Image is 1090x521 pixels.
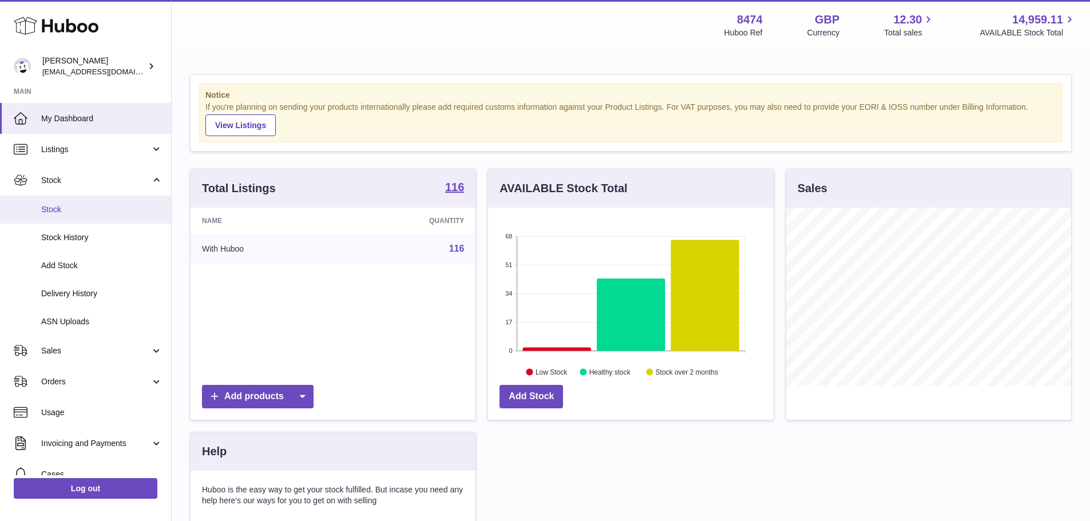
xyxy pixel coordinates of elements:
p: Huboo is the easy way to get your stock fulfilled. But incase you need any help here's our ways f... [202,484,464,506]
span: Add Stock [41,260,162,271]
span: Cases [41,469,162,480]
a: View Listings [205,114,276,136]
strong: 116 [445,181,464,193]
span: Stock [41,175,150,186]
text: Low Stock [536,368,568,376]
span: Orders [41,376,150,387]
strong: GBP [815,12,839,27]
span: Sales [41,345,150,356]
a: Add Stock [500,385,563,408]
text: 34 [506,290,513,297]
a: 12.30 Total sales [884,12,935,38]
text: 51 [506,261,513,268]
img: internalAdmin-8474@internal.huboo.com [14,58,31,75]
span: AVAILABLE Stock Total [980,27,1076,38]
div: [PERSON_NAME] [42,55,145,77]
strong: 8474 [737,12,763,27]
text: 0 [509,347,513,354]
text: 17 [506,319,513,325]
text: Stock over 2 months [656,368,718,376]
h3: Total Listings [202,181,276,196]
span: 14,959.11 [1012,12,1063,27]
a: 116 [445,181,464,195]
span: Stock History [41,232,162,243]
div: Currency [807,27,840,38]
span: Invoicing and Payments [41,438,150,449]
text: Healthy stock [589,368,631,376]
span: Stock [41,204,162,215]
th: Name [191,208,341,234]
div: If you're planning on sending your products internationally please add required customs informati... [205,102,1056,136]
a: Log out [14,478,157,499]
a: 14,959.11 AVAILABLE Stock Total [980,12,1076,38]
h3: AVAILABLE Stock Total [500,181,627,196]
span: [EMAIL_ADDRESS][DOMAIN_NAME] [42,67,168,76]
a: Add products [202,385,314,408]
span: Total sales [884,27,935,38]
span: My Dashboard [41,113,162,124]
text: 68 [506,233,513,240]
span: Listings [41,144,150,155]
td: With Huboo [191,234,341,264]
span: Usage [41,407,162,418]
div: Huboo Ref [724,27,763,38]
span: ASN Uploads [41,316,162,327]
span: Delivery History [41,288,162,299]
h3: Sales [798,181,827,196]
h3: Help [202,444,227,459]
th: Quantity [341,208,475,234]
strong: Notice [205,90,1056,101]
a: 116 [449,244,465,253]
span: 12.30 [893,12,922,27]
